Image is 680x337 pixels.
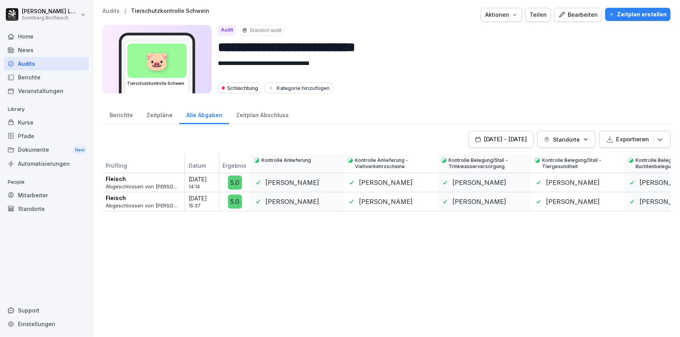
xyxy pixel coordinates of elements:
div: Aktionen [485,11,518,19]
a: Alle Abgaben [179,104,229,124]
a: News [4,43,89,57]
p: Abgeschlossen von [PERSON_NAME] [106,183,180,191]
p: [DATE] [189,194,224,202]
p: People [4,176,89,188]
a: Zeitpläne [140,104,179,124]
p: [PERSON_NAME] [452,178,506,187]
a: Zeitplan Abschluss [229,104,295,124]
button: Kategorie hinzufügen [264,82,334,93]
p: [PERSON_NAME] [452,197,506,206]
p: Prüfling [102,161,180,173]
p: [PERSON_NAME] [359,197,413,206]
a: Standorte [4,202,89,216]
p: Kontrolle Belegung/Stall - Trinkwasserversorgung [449,157,528,170]
a: DokumenteNew [4,143,89,157]
p: [PERSON_NAME] [265,197,319,206]
a: Berichte [4,70,89,84]
p: Standort audit [250,27,282,34]
p: [PERSON_NAME] [265,178,319,187]
a: Einstellungen [4,317,89,331]
a: Audits [102,8,120,14]
div: Teilen [530,11,547,19]
p: Library [4,103,89,116]
p: Kontrolle Belegung/Stall - Tiergesundheit [542,157,622,170]
p: Exportieren [616,135,649,144]
div: Bearbeiten [558,11,598,19]
div: Schlachtung [218,82,262,93]
p: Fleisch [106,175,126,183]
p: [PERSON_NAME] [546,197,600,206]
p: Abgeschlossen von [PERSON_NAME] [106,202,180,210]
button: Exportieren [599,131,671,148]
div: Audit [218,25,236,36]
a: Kurse [4,116,89,129]
p: [PERSON_NAME] [359,178,413,187]
div: Kategorie hinzufügen [268,85,330,91]
button: Aktionen [481,8,522,22]
div: 5.0 [228,176,242,190]
p: [DATE] [189,175,224,183]
button: Teilen [525,8,551,22]
a: Veranstaltungen [4,84,89,98]
a: Mitarbeiter [4,188,89,202]
a: Berichte [102,104,140,124]
p: / [124,8,126,14]
p: [PERSON_NAME] [546,178,600,187]
p: Standorte [553,135,580,144]
button: Standorte [537,131,595,148]
a: Home [4,30,89,43]
div: [DATE] - [DATE] [475,135,527,144]
h3: Tierschutzkontrolle Schwein [127,81,187,86]
p: Kontrolle Anlieferung [261,157,311,163]
button: Zeitplan erstellen [605,8,671,21]
a: Pfade [4,129,89,143]
div: Support [4,304,89,317]
div: Zeitplan erstellen [609,10,667,19]
div: 🐷 [127,44,187,78]
a: Automatisierungen [4,157,89,170]
p: Kontrolle Anlieferung - Viehverkehrsscheine [355,157,434,170]
div: 5.0 [228,195,242,209]
div: New [73,146,87,154]
p: 14:14 [189,183,224,190]
button: [DATE] - [DATE] [468,131,533,148]
p: 15:37 [189,202,224,209]
button: Bearbeiten [554,8,602,22]
a: Audits [4,57,89,70]
p: [PERSON_NAME] Lumetsberger [22,8,79,15]
a: Tierschutzkontrolle Schwein [131,8,209,14]
div: Dokumente [4,143,89,157]
p: Ergebnis [219,161,253,173]
p: Fleisch [106,194,126,202]
p: Datum [189,161,224,173]
p: Sonnberg Biofleisch [22,15,79,21]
